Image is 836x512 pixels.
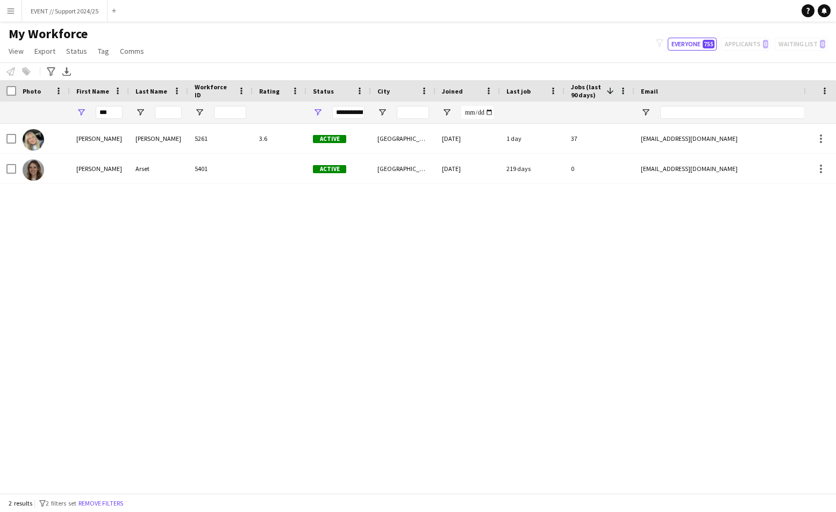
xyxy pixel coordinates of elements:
div: 5401 [188,154,253,183]
span: First Name [76,87,109,95]
button: Open Filter Menu [377,108,387,117]
div: [PERSON_NAME] [129,124,188,153]
div: [GEOGRAPHIC_DATA] [371,124,435,153]
span: Comms [120,46,144,56]
a: Comms [116,44,148,58]
div: [PERSON_NAME] [70,124,129,153]
span: Workforce ID [195,83,233,99]
span: 755 [703,40,714,48]
app-action-btn: Export XLSX [60,65,73,78]
span: Export [34,46,55,56]
button: Open Filter Menu [195,108,204,117]
input: Last Name Filter Input [155,106,182,119]
span: Photo [23,87,41,95]
div: [DATE] [435,154,500,183]
span: My Workforce [9,26,88,42]
div: 1 day [500,124,565,153]
div: [PERSON_NAME] [70,154,129,183]
span: Last Name [135,87,167,95]
span: Last job [506,87,531,95]
span: Status [66,46,87,56]
input: Workforce ID Filter Input [214,106,246,119]
span: 2 filters set [46,499,76,507]
span: Active [313,135,346,143]
img: Oda Hansson [23,129,44,151]
input: First Name Filter Input [96,106,123,119]
button: Open Filter Menu [641,108,651,117]
span: Jobs (last 90 days) [571,83,602,99]
span: Active [313,165,346,173]
a: Status [62,44,91,58]
span: Tag [98,46,109,56]
button: Open Filter Menu [313,108,323,117]
img: Oda Arset [23,159,44,181]
input: City Filter Input [397,106,429,119]
span: Email [641,87,658,95]
div: [DATE] [435,124,500,153]
div: 37 [565,124,634,153]
button: Open Filter Menu [76,108,86,117]
span: City [377,87,390,95]
div: Arset [129,154,188,183]
button: Open Filter Menu [442,108,452,117]
span: View [9,46,24,56]
app-action-btn: Advanced filters [45,65,58,78]
input: Joined Filter Input [461,106,494,119]
button: Remove filters [76,497,125,509]
div: 219 days [500,154,565,183]
a: Export [30,44,60,58]
button: EVENT // Support 2024/25 [22,1,108,22]
button: Everyone755 [668,38,717,51]
div: 0 [565,154,634,183]
span: Joined [442,87,463,95]
a: Tag [94,44,113,58]
span: Status [313,87,334,95]
div: 3.6 [253,124,306,153]
a: View [4,44,28,58]
span: Rating [259,87,280,95]
button: Open Filter Menu [135,108,145,117]
div: 5261 [188,124,253,153]
div: [GEOGRAPHIC_DATA] [371,154,435,183]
